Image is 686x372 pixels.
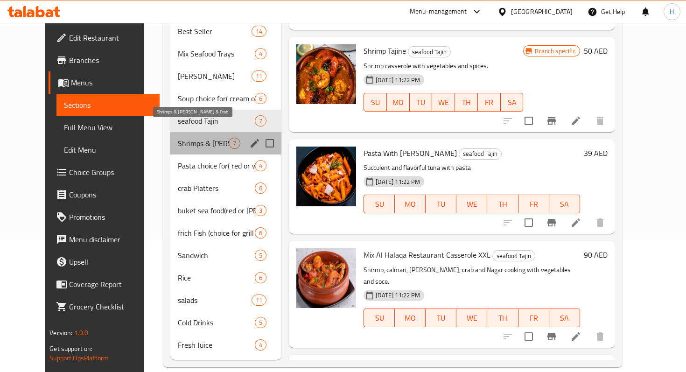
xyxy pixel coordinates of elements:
span: buket sea food(red or [PERSON_NAME]) [178,205,255,216]
a: Promotions [49,206,159,228]
span: [DATE] 11:22 PM [372,76,424,84]
span: 6 [255,229,266,238]
div: seafood Tajin [408,46,451,57]
div: Soup choice for( cream or red souce)6 [170,87,281,110]
span: SA [553,311,576,325]
span: Rice [178,272,255,283]
img: Mix Al Halaqa Restaurant Casserole XXL [296,248,356,308]
span: 5 [255,251,266,260]
div: seafood Tajin [459,148,502,160]
span: salads [178,295,252,306]
a: Grocery Checklist [49,295,159,318]
button: FR [518,195,549,213]
nav: Menu sections [170,16,281,360]
span: 4 [255,49,266,58]
span: TH [491,311,514,325]
button: TU [426,195,456,213]
span: FR [482,96,497,109]
div: seafood Tajin [492,250,535,261]
span: [PERSON_NAME] [178,70,252,82]
span: crab Platters [178,182,255,194]
h6: 50 AED [584,44,608,57]
div: items [255,339,266,351]
span: Get support on: [49,343,92,355]
button: delete [589,110,611,132]
div: seafood Tajin7 [170,110,281,132]
span: Menu disclaimer [69,234,152,245]
span: Grocery Checklist [69,301,152,312]
span: TU [429,197,453,211]
button: SU [364,93,387,112]
span: seafood Tajin [459,148,501,159]
span: Coverage Report [69,279,152,290]
a: Edit menu item [570,331,581,342]
p: Shrimp casserole with vegetables and spices. [364,60,523,72]
span: Branch specific [531,47,579,56]
div: Best Seller [178,26,252,37]
span: TU [413,96,429,109]
span: Shrimp Tajine [364,44,406,58]
a: Choice Groups [49,161,159,183]
div: items [252,295,266,306]
span: Edit Restaurant [69,32,152,43]
span: [DATE] 11:22 PM [372,177,424,186]
a: Branches [49,49,159,71]
span: 6 [255,184,266,193]
button: FR [478,93,501,112]
span: Fresh Juice [178,339,255,351]
h6: 90 AED [584,248,608,261]
div: items [255,48,266,59]
span: frich Fish (choice for grill or fried) [178,227,255,239]
div: items [255,115,266,126]
span: seafood Tajin [408,47,450,57]
img: Shrimp Tajine [296,44,356,104]
a: Edit menu item [570,115,581,126]
span: Cold Drinks [178,317,255,328]
button: WE [456,195,487,213]
h6: 39 AED [584,147,608,160]
button: TU [426,309,456,327]
span: Edit Menu [64,144,152,155]
span: Select to update [519,327,539,346]
span: Version: [49,327,72,339]
span: Mix Al Halaqa Restaurant Casserole XXL [364,248,490,262]
span: 11 [252,296,266,305]
button: Branch-specific-item [540,211,563,234]
span: SU [368,197,391,211]
span: Sandwich [178,250,255,261]
span: 6 [255,274,266,282]
span: MO [391,96,406,109]
span: FR [522,311,546,325]
button: TH [455,93,478,112]
div: items [252,26,266,37]
button: MO [387,93,410,112]
span: SA [504,96,520,109]
button: SA [549,309,580,327]
button: SU [364,195,395,213]
div: Soup choice for( cream or red souce) [178,93,255,104]
div: Mix Seafood Trays [178,48,255,59]
span: Select to update [519,213,539,232]
span: 5 [255,318,266,327]
span: 11 [252,72,266,81]
div: Pasta choice for( red or white souce)4 [170,154,281,177]
div: Sandwich5 [170,244,281,267]
button: Branch-specific-item [540,110,563,132]
span: Promotions [69,211,152,223]
div: items [252,70,266,82]
div: items [255,93,266,104]
span: Full Menu View [64,122,152,133]
button: Branch-specific-item [540,325,563,348]
a: Menus [49,71,159,94]
span: Menus [71,77,152,88]
div: [GEOGRAPHIC_DATA] [511,7,573,17]
span: [DATE] 11:22 PM [372,291,424,300]
span: MO [399,311,422,325]
span: H [670,7,674,17]
a: Coverage Report [49,273,159,295]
